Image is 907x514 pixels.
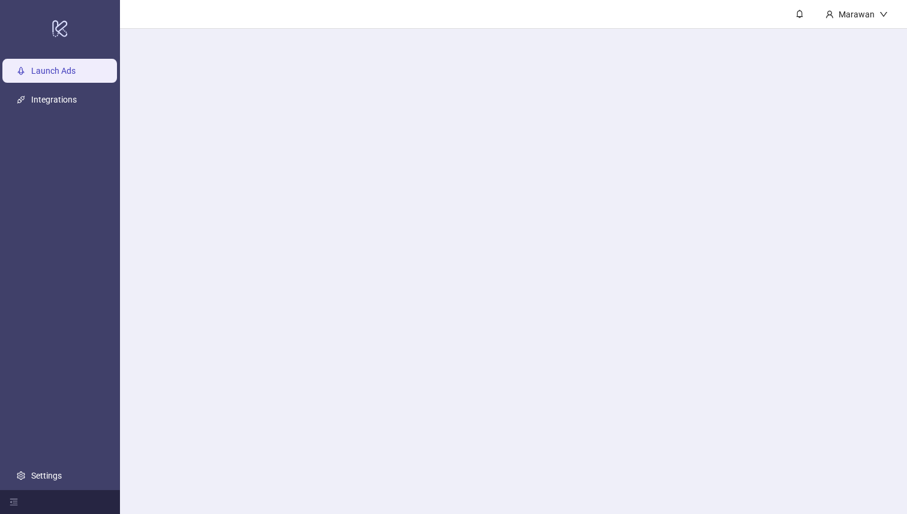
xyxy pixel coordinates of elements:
[834,8,879,21] div: Marawan
[795,10,804,18] span: bell
[10,498,18,506] span: menu-fold
[31,471,62,480] a: Settings
[879,10,888,19] span: down
[825,10,834,19] span: user
[31,95,77,105] a: Integrations
[31,67,76,76] a: Launch Ads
